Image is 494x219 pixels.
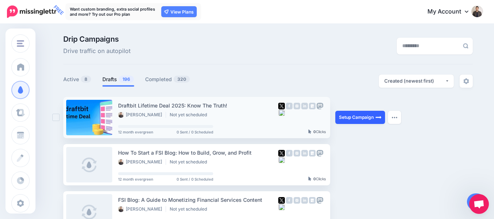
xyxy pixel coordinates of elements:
[278,156,285,163] img: bluesky-grey-square.png
[174,76,190,83] span: 320
[286,103,293,109] img: facebook-grey-square.png
[63,35,131,43] span: Drip Campaigns
[81,76,91,83] span: 8
[309,197,316,204] img: google_business-grey-square.png
[278,103,285,109] img: twitter-square.png
[301,197,308,204] img: linkedin-grey-square.png
[7,4,56,20] a: FREE
[170,112,211,118] li: Not yet scheduled
[308,130,326,134] div: Clicks
[145,75,190,84] a: Completed320
[170,206,211,212] li: Not yet scheduled
[376,114,381,120] img: arrow-long-right-white.png
[335,111,385,124] a: Setup Campaign
[308,177,312,181] img: pointer-grey-darker.png
[286,150,293,156] img: facebook-grey-square.png
[301,103,308,109] img: linkedin-grey-square.png
[278,150,285,156] img: twitter-square.png
[463,78,469,84] img: settings-grey.png
[308,129,312,134] img: pointer-grey-darker.png
[313,129,316,134] b: 0
[118,130,153,134] span: 12 month evergreen
[177,130,213,134] span: 0 Sent / 0 Scheduled
[70,7,158,17] p: Want custom branding, extra social profiles and more? Try out our Pro plan
[118,112,166,118] li: [PERSON_NAME]
[170,159,211,165] li: Not yet scheduled
[102,75,134,84] a: Drafts196
[301,150,308,156] img: linkedin-grey-square.png
[278,197,285,204] img: twitter-square.png
[118,101,278,110] div: Draftbit Lifetime Deal 2025: Know The Truth!
[177,177,213,181] span: 0 Sent / 0 Scheduled
[309,150,316,156] img: google_business-grey-square.png
[118,206,166,212] li: [PERSON_NAME]
[161,6,197,17] a: View Plans
[294,150,300,156] img: instagram-grey-square.png
[313,177,316,181] b: 0
[118,196,278,204] div: FSI Blog: A Guide to Monetizing Financial Services Content
[118,148,278,157] div: How To Start a FSI Blog: How to Build, Grow, and Profit
[317,103,323,109] img: mastodon-grey-square.png
[118,177,153,181] span: 12 month evergreen
[7,5,56,18] img: Missinglettr
[420,3,483,21] a: My Account
[286,197,293,204] img: facebook-grey-square.png
[317,150,323,156] img: mastodon-grey-square.png
[118,159,166,165] li: [PERSON_NAME]
[317,197,323,204] img: mastodon-grey-square.png
[308,177,326,181] div: Clicks
[17,40,24,47] img: menu.png
[294,103,300,109] img: instagram-grey-square.png
[119,76,134,83] span: 196
[278,109,285,116] img: bluesky-grey-square.png
[309,103,316,109] img: google_business-grey-square.png
[463,43,468,49] img: search-grey-6.png
[392,116,397,118] img: dots.png
[51,3,66,18] span: FREE
[469,194,489,214] a: Open chat
[379,75,454,88] button: Created (newest first)
[278,204,285,210] img: bluesky-grey-square.png
[63,75,91,84] a: Active8
[63,46,131,56] span: Drive traffic on autopilot
[294,197,300,204] img: instagram-grey-square.png
[384,78,445,84] div: Created (newest first)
